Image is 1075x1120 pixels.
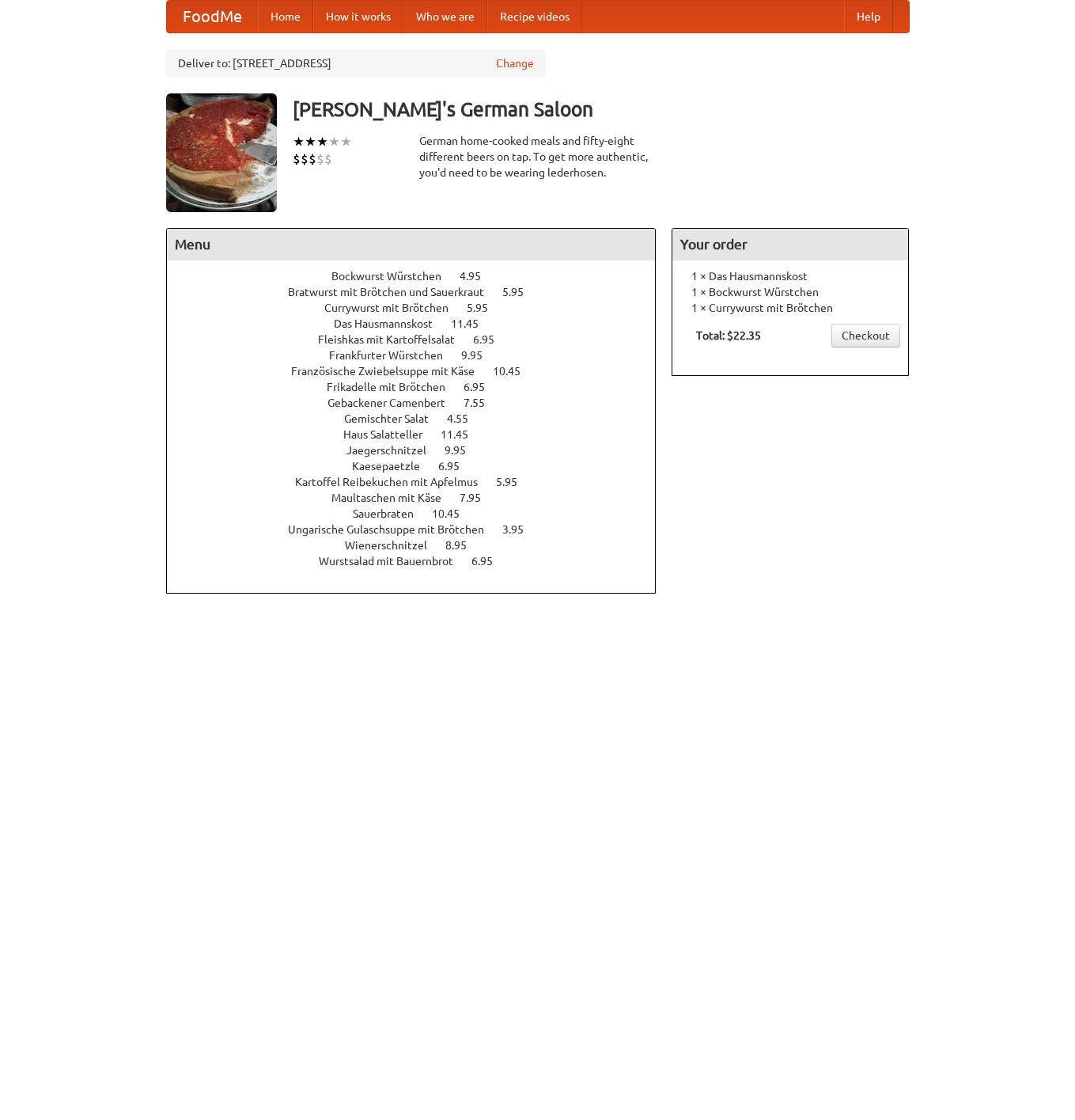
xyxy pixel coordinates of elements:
a: Kaesepaetzle 6.95 [352,460,489,473]
span: 5.95 [467,302,504,314]
a: Frikadelle mit Brötchen 6.95 [327,381,514,393]
a: Change [496,55,534,71]
li: ★ [316,133,328,150]
span: 5.95 [496,476,533,488]
span: Das Hausmannskost [334,317,449,330]
a: Gebackener Camenbert 7.55 [327,397,514,409]
h4: Your order [672,229,908,260]
a: How it works [313,1,403,32]
span: Ungarische Gulaschsuppe mit Brötchen [288,523,500,536]
a: Sauerbraten 10.45 [353,507,489,520]
li: 1 × Bockwurst Würstchen [680,284,900,300]
span: Bratwurst mit Brötchen und Sauerkraut [288,286,500,298]
a: Checkout [831,324,900,347]
span: 9.95 [445,444,482,457]
span: Wurstsalad mit Bauernbrot [319,555,469,568]
a: Wurstsalad mit Bauernbrot 6.95 [319,555,522,568]
span: Sauerbraten [353,507,430,520]
a: Currywurst mit Brötchen 5.95 [324,302,517,314]
a: Gemischter Salat 4.55 [344,412,498,425]
span: 4.55 [447,412,484,425]
span: Wienerschnitzel [345,539,443,552]
li: 1 × Das Hausmannskost [680,268,900,284]
li: ★ [340,133,352,150]
span: 10.45 [493,365,536,378]
a: Fleishkas mit Kartoffelsalat 6.95 [318,333,524,346]
span: Gemischter Salat [344,412,445,425]
li: 1 × Currywurst mit Brötchen [680,300,900,316]
span: 7.55 [464,397,501,409]
span: Jaegerschnitzel [346,444,442,457]
span: Currywurst mit Brötchen [324,302,464,314]
a: Help [844,1,893,32]
span: 3.95 [502,523,539,536]
li: $ [301,150,308,168]
a: Französische Zwiebelsuppe mit Käse 10.45 [291,365,550,378]
div: German home-cooked meals and fifty-eight different beers on tap. To get more authentic, you'd nee... [419,133,657,180]
li: $ [316,150,324,168]
a: Bockwurst Würstchen 4.95 [331,270,510,283]
span: Frankfurter Würstchen [329,349,459,362]
a: Wienerschnitzel 8.95 [345,539,496,552]
a: Jaegerschnitzel 9.95 [346,444,495,457]
span: 8.95 [445,539,483,552]
span: 6.95 [464,381,501,393]
span: 6.95 [471,555,509,568]
span: 10.45 [432,507,475,520]
span: Französische Zwiebelsuppe mit Käse [291,365,490,378]
a: FoodMe [167,1,258,32]
h3: [PERSON_NAME]'s German Saloon [293,93,910,125]
span: 11.45 [441,428,484,441]
h4: Menu [167,229,656,260]
a: Maultaschen mit Käse 7.95 [331,492,510,504]
span: 7.95 [460,492,497,504]
span: Fleishkas mit Kartoffelsalat [318,333,471,346]
span: 6.95 [438,460,475,473]
span: Haus Salatteller [343,428,438,441]
span: 6.95 [473,333,510,346]
li: $ [324,150,332,168]
li: $ [293,150,301,168]
span: Frikadelle mit Brötchen [327,381,461,393]
a: Haus Salatteller 11.45 [343,428,498,441]
a: Bratwurst mit Brötchen und Sauerkraut 5.95 [288,286,553,298]
span: Maultaschen mit Käse [331,492,457,504]
span: Bockwurst Würstchen [331,270,457,283]
a: Das Hausmannskost 11.45 [334,317,508,330]
b: Total: $22.35 [696,329,761,342]
span: Kartoffel Reibekuchen mit Apfelmus [295,476,494,488]
span: Gebackener Camenbert [327,397,461,409]
span: 11.45 [451,317,494,330]
a: Recipe videos [487,1,582,32]
span: Kaesepaetzle [352,460,436,473]
li: ★ [305,133,316,150]
a: Ungarische Gulaschsuppe mit Brötchen 3.95 [288,523,553,536]
span: 5.95 [502,286,539,298]
li: ★ [328,133,340,150]
a: Who we are [403,1,487,32]
img: angular.jpg [166,93,277,212]
div: Deliver to: [STREET_ADDRESS] [166,49,546,78]
a: Home [258,1,313,32]
span: 9.95 [461,349,498,362]
li: ★ [293,133,305,150]
a: Frankfurter Würstchen 9.95 [329,349,512,362]
span: 4.95 [460,270,497,283]
li: $ [308,150,316,168]
a: Kartoffel Reibekuchen mit Apfelmus 5.95 [295,476,547,488]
